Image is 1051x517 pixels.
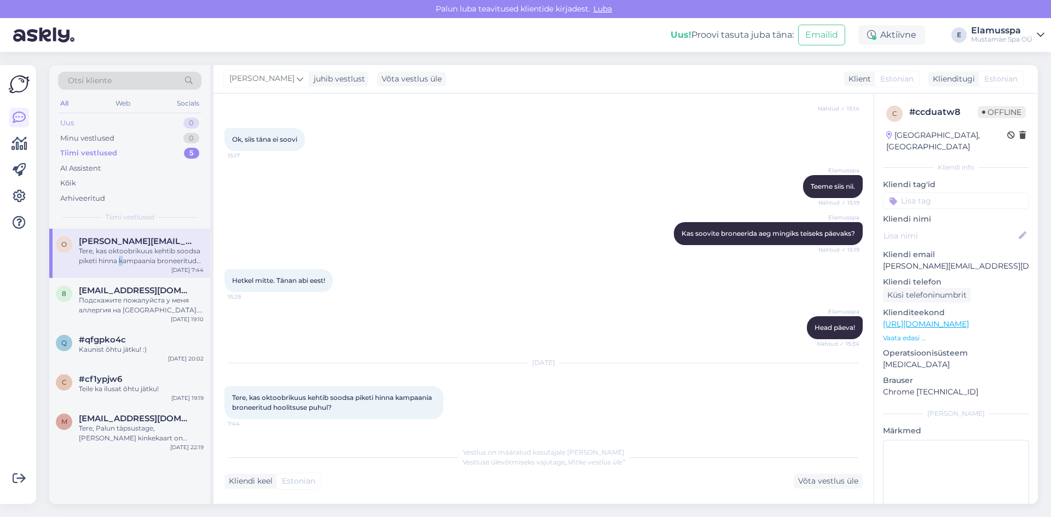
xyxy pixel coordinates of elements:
[818,213,859,222] span: Elamusspa
[60,178,76,189] div: Kõik
[818,199,859,207] span: Nähtud ✓ 15:19
[883,319,969,329] a: [URL][DOMAIN_NAME]
[79,374,122,384] span: #cf1ypjw6
[62,289,66,298] span: 8
[171,394,204,402] div: [DATE] 19:19
[79,414,193,423] span: marine129@mail.ru
[171,315,204,323] div: [DATE] 19:10
[909,106,978,119] div: # ccduatw8
[883,307,1029,318] p: Klienditeekond
[61,417,67,426] span: m
[883,425,1029,437] p: Märkmed
[671,28,794,42] div: Proovi tasuta juba täna:
[883,260,1029,272] p: [PERSON_NAME][EMAIL_ADDRESS][DOMAIN_NAME]
[79,335,126,345] span: #qfgpko4c
[68,75,112,86] span: Otsi kliente
[79,423,204,443] div: Tere, Palun täpsustage, [PERSON_NAME] kinkekaart on ostetud. Võimalusel saatke foto kinkekaardist...
[883,375,1029,386] p: Brauser
[886,130,1007,153] div: [GEOGRAPHIC_DATA], [GEOGRAPHIC_DATA]
[60,118,74,129] div: Uus
[106,212,154,222] span: Tiimi vestlused
[817,340,859,348] span: Nähtud ✓ 15:34
[883,213,1029,225] p: Kliendi nimi
[671,30,691,40] b: Uus!
[928,73,975,85] div: Klienditugi
[60,163,101,174] div: AI Assistent
[880,73,914,85] span: Estonian
[60,193,105,204] div: Arhiveeritud
[228,420,269,428] span: 7:44
[815,323,855,332] span: Head päeva!
[811,182,855,190] span: Teeme siis nii.
[463,458,625,466] span: Vestluse ülevõtmiseks vajutage
[79,384,204,394] div: Teile ka ilusat õhtu jätku!
[883,386,1029,398] p: Chrome [TECHNICAL_ID]
[228,293,269,301] span: 15:28
[183,133,199,144] div: 0
[79,295,204,315] div: Подскажите пожалуйста у меня аллергия на [GEOGRAPHIC_DATA]. У вас вода сильно хлорированная в бас...
[883,249,1029,260] p: Kliendi email
[858,25,925,45] div: Aktiivne
[883,179,1029,190] p: Kliendi tag'id
[183,118,199,129] div: 0
[883,347,1029,359] p: Operatsioonisüsteem
[883,409,1029,419] div: [PERSON_NAME]
[224,475,273,487] div: Kliendi keel
[377,72,446,86] div: Võta vestlus üle
[168,355,204,363] div: [DATE] 20:02
[951,27,967,43] div: E
[978,106,1026,118] span: Offline
[883,288,971,303] div: Küsi telefoninumbrit
[818,166,859,175] span: Elamusspa
[883,333,1029,343] p: Vaata edasi ...
[971,35,1032,44] div: Mustamäe Spa OÜ
[171,266,204,274] div: [DATE] 7:44
[232,135,297,143] span: Ok, siis täna ei soovi
[79,345,204,355] div: Kaunist õhtu jätku! :)
[883,193,1029,209] input: Lisa tag
[971,26,1044,44] a: ElamusspaMustamäe Spa OÜ
[682,229,855,237] span: Kas soovite broneerida aeg mingiks teiseks päevaks?
[463,448,625,456] span: Vestlus on määratud kasutajale [PERSON_NAME]
[79,286,193,295] span: 85svv85@gmail.com
[818,104,859,113] span: Nähtud ✓ 15:14
[892,109,897,118] span: c
[61,339,67,347] span: q
[60,133,114,144] div: Minu vestlused
[798,25,845,45] button: Emailid
[228,152,269,160] span: 15:17
[113,96,132,111] div: Web
[170,443,204,451] div: [DATE] 22:19
[844,73,871,85] div: Klient
[184,148,199,159] div: 5
[971,26,1032,35] div: Elamusspa
[9,74,30,95] img: Askly Logo
[818,246,859,254] span: Nähtud ✓ 15:19
[818,307,859,316] span: Elamusspa
[61,240,67,248] span: o
[224,358,863,368] div: [DATE]
[565,458,625,466] i: „Võtke vestlus üle”
[883,230,1017,242] input: Lisa nimi
[590,4,615,14] span: Luba
[282,475,315,487] span: Estonian
[309,73,365,85] div: juhib vestlust
[232,393,434,411] span: Tere, kas oktoobrikuus kehtib soodsa piketi hinna kampaania broneeritud hoolitsuse puhul?
[232,276,325,284] span: Hetkel mitte. Tänan abi eest!
[175,96,201,111] div: Socials
[883,276,1029,288] p: Kliendi telefon
[60,148,117,159] div: Tiimi vestlused
[883,162,1029,172] div: Kliendi info
[984,73,1018,85] span: Estonian
[883,359,1029,370] p: [MEDICAL_DATA]
[794,474,863,489] div: Võta vestlus üle
[62,378,67,386] span: c
[58,96,71,111] div: All
[79,236,193,246] span: olga.kosolapova.001@gmail.com
[79,246,204,266] div: Tere, kas oktoobrikuus kehtib soodsa piketi hinna kampaania broneeritud hoolitsuse puhul?
[229,73,294,85] span: [PERSON_NAME]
